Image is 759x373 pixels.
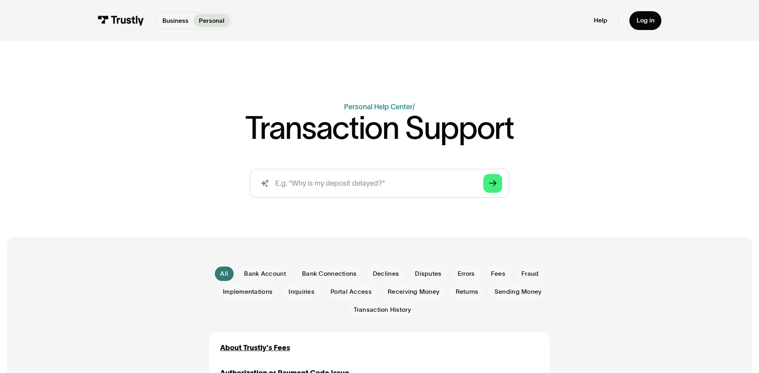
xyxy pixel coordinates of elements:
[637,16,655,24] div: Log in
[245,112,513,144] h1: Transaction Support
[223,287,272,296] span: Implementations
[629,11,662,30] a: Log in
[521,269,539,278] span: Fraud
[288,287,314,296] span: Inquiries
[220,269,228,278] div: All
[244,269,286,278] span: Bank Account
[209,266,549,318] form: Email Form
[215,267,234,281] a: All
[373,269,399,278] span: Declines
[491,269,505,278] span: Fees
[330,287,372,296] span: Portal Access
[302,269,356,278] span: Bank Connections
[162,16,188,26] p: Business
[344,103,413,111] a: Personal Help Center
[495,287,542,296] span: Sending Money
[98,16,144,26] img: Trustly Logo
[458,269,475,278] span: Errors
[594,16,607,24] a: Help
[194,14,230,27] a: Personal
[456,287,479,296] span: Returns
[157,14,194,27] a: Business
[388,287,439,296] span: Receiving Money
[354,305,411,314] span: Transaction History
[250,169,509,198] input: search
[250,169,509,198] form: Search
[199,16,224,26] p: Personal
[220,343,290,353] a: About Trustly's Fees
[415,269,441,278] span: Disputes
[413,103,415,111] div: /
